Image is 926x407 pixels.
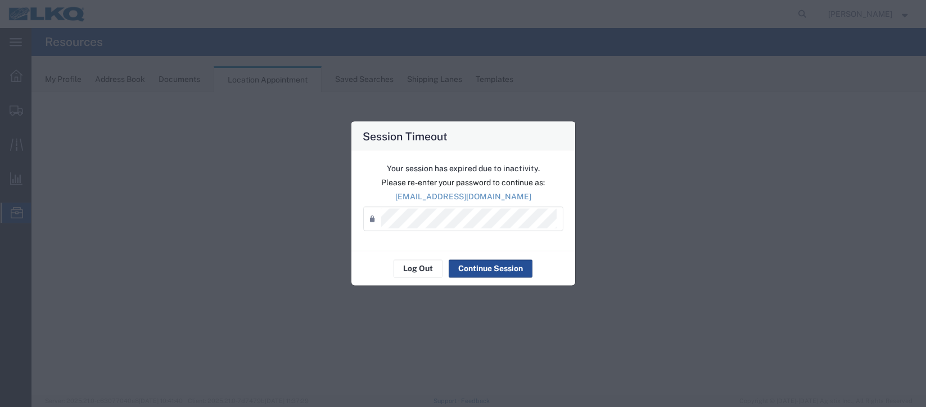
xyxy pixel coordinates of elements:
p: Your session has expired due to inactivity. [363,162,563,174]
p: [EMAIL_ADDRESS][DOMAIN_NAME] [363,190,563,202]
p: Please re-enter your password to continue as: [363,176,563,188]
h4: Session Timeout [363,127,448,144]
button: Log Out [394,259,442,277]
button: Continue Session [449,259,532,277]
